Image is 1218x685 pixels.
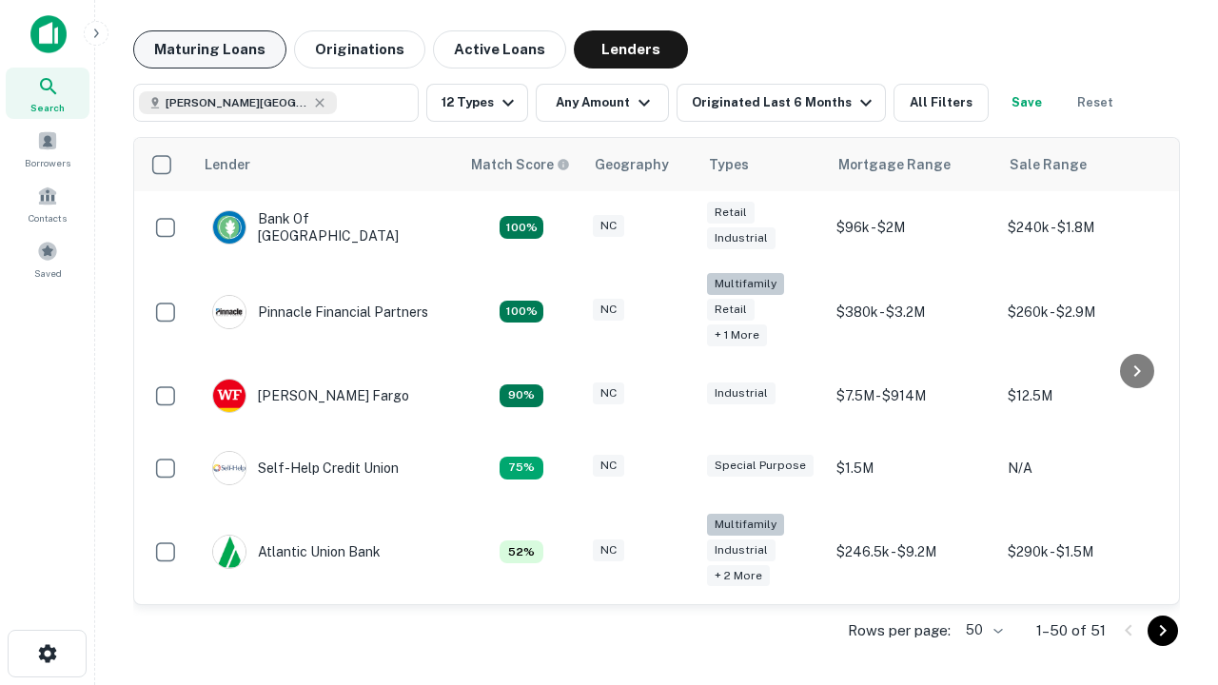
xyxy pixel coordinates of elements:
[30,15,67,53] img: capitalize-icon.png
[593,539,624,561] div: NC
[25,155,70,170] span: Borrowers
[958,616,1006,644] div: 50
[471,154,570,175] div: Capitalize uses an advanced AI algorithm to match your search with the best lender. The match sco...
[697,138,827,191] th: Types
[6,178,89,229] a: Contacts
[294,30,425,68] button: Originations
[6,233,89,284] a: Saved
[848,619,951,642] p: Rows per page:
[212,379,409,413] div: [PERSON_NAME] Fargo
[212,451,399,485] div: Self-help Credit Union
[426,84,528,122] button: 12 Types
[707,299,755,321] div: Retail
[500,540,543,563] div: Matching Properties: 7, hasApolloMatch: undefined
[827,360,998,432] td: $7.5M - $914M
[707,273,784,295] div: Multifamily
[1010,153,1087,176] div: Sale Range
[212,295,428,329] div: Pinnacle Financial Partners
[574,30,688,68] button: Lenders
[1065,84,1126,122] button: Reset
[707,514,784,536] div: Multifamily
[593,455,624,477] div: NC
[133,30,286,68] button: Maturing Loans
[827,138,998,191] th: Mortgage Range
[460,138,583,191] th: Capitalize uses an advanced AI algorithm to match your search with the best lender. The match sco...
[894,84,989,122] button: All Filters
[193,138,460,191] th: Lender
[213,452,246,484] img: picture
[213,536,246,568] img: picture
[996,84,1057,122] button: Save your search to get updates of matches that match your search criteria.
[595,153,669,176] div: Geography
[213,380,246,412] img: picture
[707,202,755,224] div: Retail
[213,211,246,244] img: picture
[1148,616,1178,646] button: Go to next page
[500,457,543,479] div: Matching Properties: 10, hasApolloMatch: undefined
[166,94,308,111] span: [PERSON_NAME][GEOGRAPHIC_DATA], [GEOGRAPHIC_DATA]
[30,100,65,115] span: Search
[998,432,1169,504] td: N/A
[692,91,877,114] div: Originated Last 6 Months
[212,210,441,245] div: Bank Of [GEOGRAPHIC_DATA]
[205,153,250,176] div: Lender
[709,153,749,176] div: Types
[1123,533,1218,624] iframe: Chat Widget
[593,382,624,404] div: NC
[827,504,998,600] td: $246.5k - $9.2M
[827,264,998,360] td: $380k - $3.2M
[677,84,886,122] button: Originated Last 6 Months
[707,227,776,249] div: Industrial
[998,360,1169,432] td: $12.5M
[212,535,381,569] div: Atlantic Union Bank
[536,84,669,122] button: Any Amount
[998,138,1169,191] th: Sale Range
[707,565,770,587] div: + 2 more
[583,138,697,191] th: Geography
[6,123,89,174] a: Borrowers
[707,539,776,561] div: Industrial
[433,30,566,68] button: Active Loans
[998,264,1169,360] td: $260k - $2.9M
[213,296,246,328] img: picture
[6,68,89,119] a: Search
[593,299,624,321] div: NC
[34,265,62,281] span: Saved
[827,191,998,264] td: $96k - $2M
[838,153,951,176] div: Mortgage Range
[500,301,543,323] div: Matching Properties: 24, hasApolloMatch: undefined
[471,154,566,175] h6: Match Score
[593,215,624,237] div: NC
[827,432,998,504] td: $1.5M
[29,210,67,225] span: Contacts
[500,384,543,407] div: Matching Properties: 12, hasApolloMatch: undefined
[1036,619,1106,642] p: 1–50 of 51
[998,504,1169,600] td: $290k - $1.5M
[707,324,767,346] div: + 1 more
[998,191,1169,264] td: $240k - $1.8M
[500,216,543,239] div: Matching Properties: 14, hasApolloMatch: undefined
[707,455,814,477] div: Special Purpose
[707,382,776,404] div: Industrial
